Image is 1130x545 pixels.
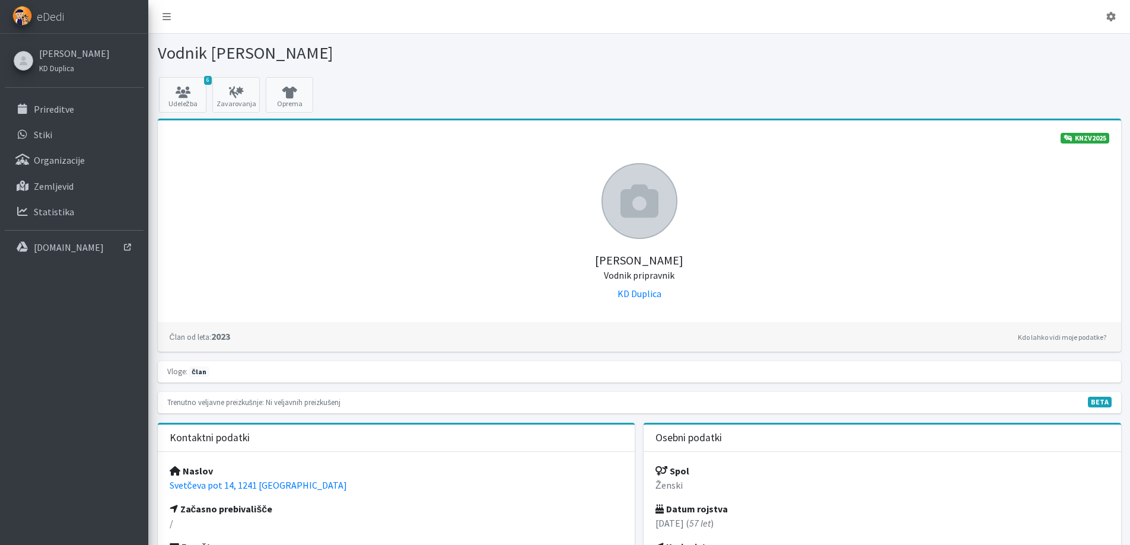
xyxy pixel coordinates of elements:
small: Vloge: [167,366,187,376]
p: Statistika [34,206,74,218]
strong: Datum rojstva [655,503,728,515]
a: Prireditve [5,97,144,121]
small: Član od leta: [170,332,211,342]
h1: Vodnik [PERSON_NAME] [158,43,635,63]
strong: Začasno prebivališče [170,503,273,515]
h3: Osebni podatki [655,432,722,444]
strong: Naslov [170,465,213,477]
em: 57 let [689,517,711,529]
p: Organizacije [34,154,85,166]
a: [PERSON_NAME] [39,46,110,60]
a: Svetčeva pot 14, 1241 [GEOGRAPHIC_DATA] [170,479,347,491]
img: eDedi [12,6,32,26]
span: eDedi [37,8,64,26]
a: 6 Udeležba [159,77,206,113]
p: Ženski [655,478,1109,492]
h5: [PERSON_NAME] [170,239,1109,282]
small: Trenutno veljavne preizkušnje: [167,397,264,407]
a: Statistika [5,200,144,224]
a: Kdo lahko vidi moje podatke? [1015,330,1109,345]
a: Zemljevid [5,174,144,198]
strong: 2023 [170,330,230,342]
p: / [170,516,623,530]
p: [DATE] ( ) [655,516,1109,530]
a: Organizacije [5,148,144,172]
a: Oprema [266,77,313,113]
strong: Spol [655,465,689,477]
small: Vodnik pripravnik [604,269,674,281]
span: član [189,366,209,377]
a: [DOMAIN_NAME] [5,235,144,259]
a: KD Duplica [39,60,110,75]
span: V fazi razvoja [1088,397,1112,407]
p: Zemljevid [34,180,74,192]
a: KD Duplica [617,288,661,299]
a: KNZV2025 [1061,133,1109,144]
p: [DOMAIN_NAME] [34,241,104,253]
small: KD Duplica [39,63,74,73]
small: Ni veljavnih preizkušenj [266,397,340,407]
a: Zavarovanja [212,77,260,113]
a: Stiki [5,123,144,146]
span: 6 [204,76,212,85]
p: Prireditve [34,103,74,115]
h3: Kontaktni podatki [170,432,250,444]
p: Stiki [34,129,52,141]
